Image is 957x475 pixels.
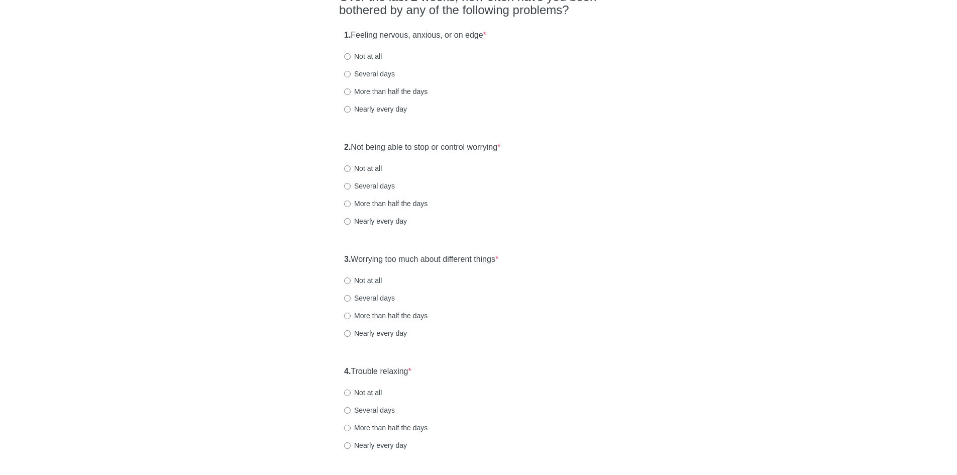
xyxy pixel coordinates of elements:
[344,423,428,433] label: More than half the days
[344,295,351,302] input: Several days
[344,330,351,337] input: Nearly every day
[344,181,395,191] label: Several days
[344,366,411,377] label: Trouble relaxing
[344,440,407,450] label: Nearly every day
[344,88,351,95] input: More than half the days
[344,367,351,375] strong: 4.
[344,183,351,189] input: Several days
[344,390,351,396] input: Not at all
[344,425,351,431] input: More than half the days
[344,275,382,286] label: Not at all
[344,165,351,172] input: Not at all
[344,218,351,225] input: Nearly every day
[344,69,395,79] label: Several days
[344,201,351,207] input: More than half the days
[344,71,351,77] input: Several days
[344,216,407,226] label: Nearly every day
[344,255,351,263] strong: 3.
[344,311,428,321] label: More than half the days
[344,104,407,114] label: Nearly every day
[344,106,351,113] input: Nearly every day
[344,199,428,209] label: More than half the days
[344,405,395,415] label: Several days
[344,442,351,449] input: Nearly every day
[344,51,382,61] label: Not at all
[344,407,351,414] input: Several days
[344,53,351,60] input: Not at all
[344,86,428,97] label: More than half the days
[344,388,382,398] label: Not at all
[344,254,498,265] label: Worrying too much about different things
[344,313,351,319] input: More than half the days
[344,30,486,41] label: Feeling nervous, anxious, or on edge
[344,293,395,303] label: Several days
[344,31,351,39] strong: 1.
[344,328,407,338] label: Nearly every day
[344,277,351,284] input: Not at all
[344,142,500,153] label: Not being able to stop or control worrying
[344,143,351,151] strong: 2.
[344,163,382,173] label: Not at all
